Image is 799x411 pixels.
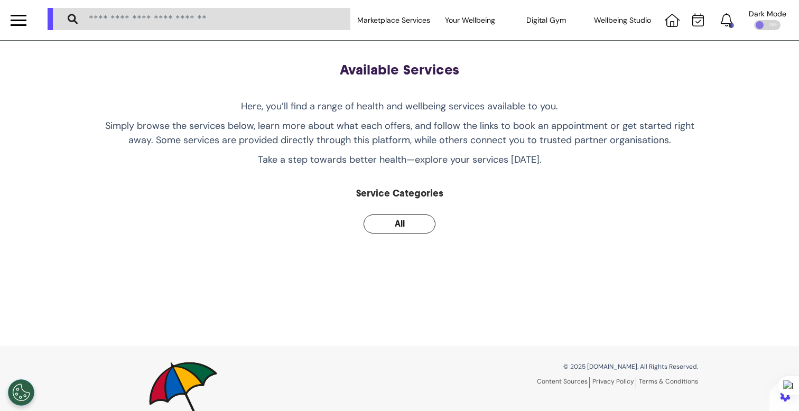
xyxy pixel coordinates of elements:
a: Terms & Conditions [639,377,698,386]
div: Marketplace Services [356,5,432,35]
div: Dark Mode [749,10,786,17]
a: Content Sources [537,377,590,388]
p: Take a step towards better health—explore your services [DATE]. [98,153,701,167]
p: Here, you’ll find a range of health and wellbeing services available to you. [98,99,701,114]
h1: Available Services [98,62,701,78]
div: OFF [754,20,781,30]
button: All [364,214,435,233]
p: Simply browse the services below, learn more about what each offers, and follow the links to book... [98,119,701,147]
a: Privacy Policy [592,377,636,388]
div: Your Wellbeing [432,5,508,35]
div: Wellbeing Studio [584,5,661,35]
button: Open Preferences [8,379,34,406]
h2: Service Categories [98,188,701,200]
p: © 2025 [DOMAIN_NAME]. All Rights Reserved. [407,362,698,371]
div: Digital Gym [508,5,584,35]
